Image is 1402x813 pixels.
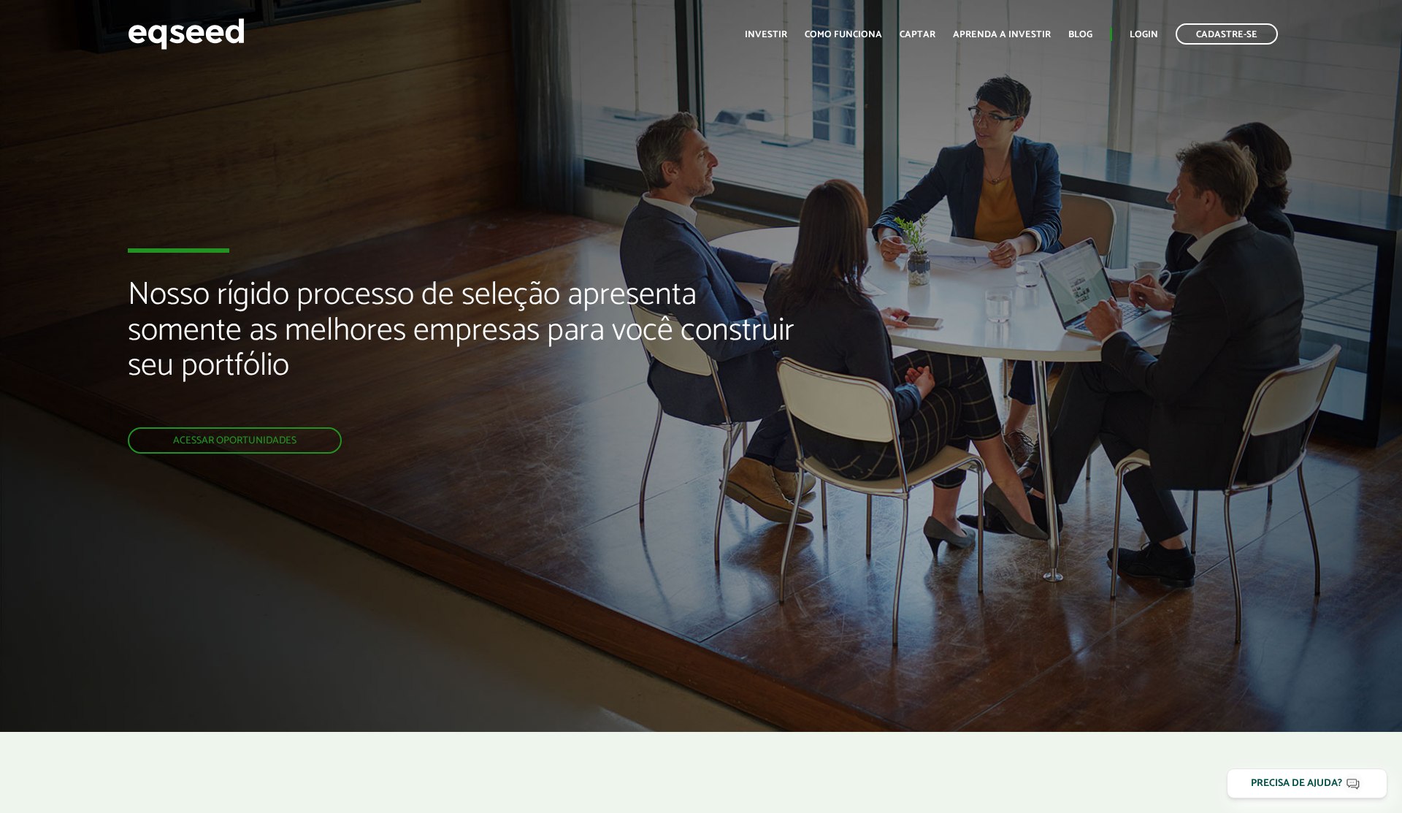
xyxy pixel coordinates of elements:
h2: Nosso rígido processo de seleção apresenta somente as melhores empresas para você construir seu p... [128,278,807,427]
a: Captar [900,30,935,39]
a: Blog [1068,30,1092,39]
a: Acessar oportunidades [128,427,342,454]
a: Cadastre-se [1176,23,1278,45]
a: Investir [745,30,787,39]
img: EqSeed [128,15,245,53]
a: Como funciona [805,30,882,39]
a: Login [1130,30,1158,39]
a: Aprenda a investir [953,30,1051,39]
